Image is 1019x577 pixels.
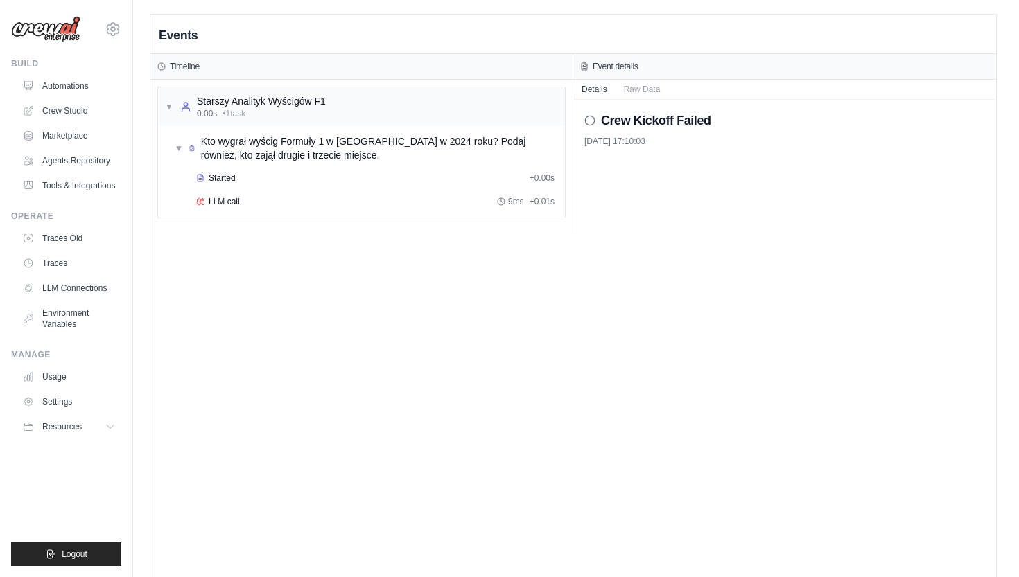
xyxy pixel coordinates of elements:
span: Started [209,172,236,184]
span: ▼ [175,143,183,154]
a: Traces Old [17,227,121,249]
button: Raw Data [616,80,669,99]
div: Widżet czatu [950,511,1019,577]
span: + 0.01s [530,196,555,207]
h3: Timeline [170,61,200,72]
span: Kto wygrał wyścig Formuły 1 w [GEOGRAPHIC_DATA] w 2024 roku? Podaj również, kto zajął drugie i tr... [201,134,559,162]
div: Manage [11,349,121,360]
a: Traces [17,252,121,274]
div: Build [11,58,121,69]
span: 9ms [508,196,524,207]
a: Agents Repository [17,150,121,172]
button: Logout [11,542,121,566]
a: Automations [17,75,121,97]
button: Details [573,80,616,99]
span: ▼ [165,101,173,112]
iframe: Chat Widget [950,511,1019,577]
h2: Crew Kickoff Failed [601,111,711,130]
span: Resources [42,421,82,432]
button: Resources [17,416,121,438]
a: Settings [17,391,121,413]
span: Logout [62,549,87,560]
img: Logo [11,16,80,42]
h2: Events [159,26,198,45]
div: Starszy Analityk Wyścigów F1 [197,94,326,108]
a: LLM Connections [17,277,121,299]
h3: Event details [593,61,638,72]
span: LLM call [209,196,240,207]
span: 0.00s [197,108,217,119]
div: [DATE] 17:10:03 [584,136,985,147]
a: Crew Studio [17,100,121,122]
div: Operate [11,211,121,222]
span: + 0.00s [530,172,555,184]
a: Tools & Integrations [17,175,121,197]
a: Marketplace [17,125,121,147]
span: • 1 task [223,108,245,119]
a: Environment Variables [17,302,121,335]
a: Usage [17,366,121,388]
